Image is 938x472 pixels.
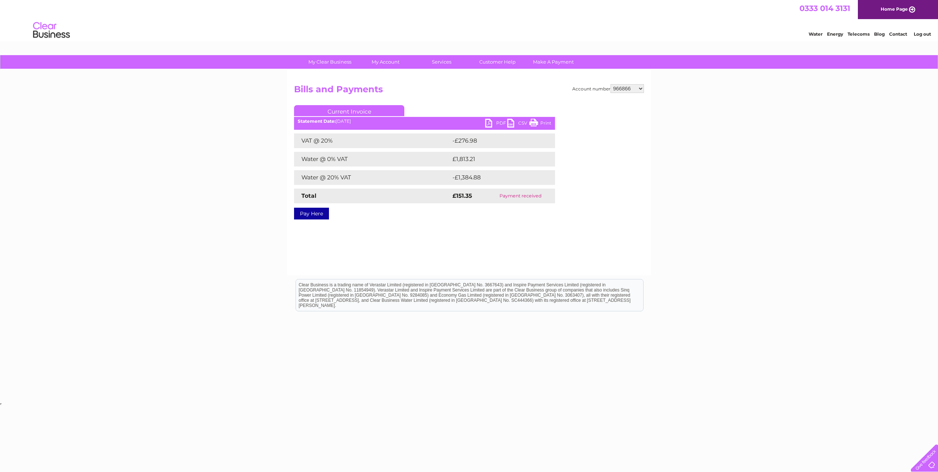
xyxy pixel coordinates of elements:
[507,119,529,129] a: CSV
[799,4,850,13] a: 0333 014 3131
[452,192,472,199] strong: £151.35
[298,118,336,124] b: Statement Date:
[572,84,644,93] div: Account number
[874,31,885,37] a: Blog
[294,105,404,116] a: Current Invoice
[300,55,360,69] a: My Clear Business
[529,119,551,129] a: Print
[33,19,70,42] img: logo.png
[451,152,542,167] td: £1,813.21
[809,31,823,37] a: Water
[296,4,643,36] div: Clear Business is a trading name of Verastar Limited (registered in [GEOGRAPHIC_DATA] No. 3667643...
[451,170,544,185] td: -£1,384.88
[301,192,316,199] strong: Total
[294,170,451,185] td: Water @ 20% VAT
[294,208,329,219] a: Pay Here
[914,31,931,37] a: Log out
[355,55,416,69] a: My Account
[294,133,451,148] td: VAT @ 20%
[827,31,843,37] a: Energy
[523,55,584,69] a: Make A Payment
[486,189,555,203] td: Payment received
[848,31,870,37] a: Telecoms
[411,55,472,69] a: Services
[889,31,907,37] a: Contact
[467,55,528,69] a: Customer Help
[294,84,644,98] h2: Bills and Payments
[485,119,507,129] a: PDF
[451,133,543,148] td: -£276.98
[294,152,451,167] td: Water @ 0% VAT
[294,119,555,124] div: [DATE]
